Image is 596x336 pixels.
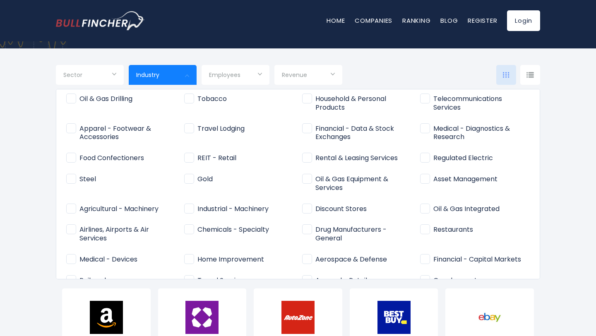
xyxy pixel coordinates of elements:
[327,16,345,25] a: Home
[402,16,430,25] a: Ranking
[184,125,245,133] span: Travel Lodging
[420,175,497,184] span: Asset Management
[440,16,458,25] a: Blog
[184,175,213,184] span: Gold
[184,154,236,163] span: REIT - Retail
[420,125,530,142] span: Medical - Diagnostics & Research
[420,205,500,214] span: Oil & Gas Integrated
[66,255,137,264] span: Medical - Devices
[302,175,412,192] span: Oil & Gas Equipment & Services
[184,205,269,214] span: Industrial - Machinery
[420,276,485,285] span: Conglomerates
[420,154,493,163] span: Regulated Electric
[66,226,176,243] span: Airlines, Airports & Air Services
[209,71,240,79] span: Employees
[66,95,132,103] span: Oil & Gas Drilling
[66,175,96,184] span: Steel
[184,276,247,285] span: Travel Services
[66,125,176,142] span: Apparel - Footwear & Accessories
[184,95,227,103] span: Tobacco
[420,95,530,112] span: Telecommunications Services
[136,71,159,79] span: Industry
[302,226,412,243] span: Drug Manufacturers - General
[56,11,145,30] img: bullfincher logo
[282,71,307,79] span: Revenue
[302,154,398,163] span: Rental & Leasing Services
[302,125,412,142] span: Financial - Data & Stock Exchanges
[66,154,144,163] span: Food Confectioners
[302,95,412,112] span: Household & Personal Products
[302,205,367,214] span: Discount Stores
[420,255,521,264] span: Financial - Capital Markets
[507,10,540,31] a: Login
[56,11,145,30] a: Go to homepage
[302,255,387,264] span: Aerospace & Defense
[184,255,264,264] span: Home Improvement
[420,226,473,234] span: Restaurants
[184,226,269,234] span: Chemicals - Specialty
[355,16,392,25] a: Companies
[468,16,497,25] a: Register
[66,205,159,214] span: Agricultural - Machinery
[302,276,367,285] span: Apparel - Retail
[66,276,109,285] span: Railroads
